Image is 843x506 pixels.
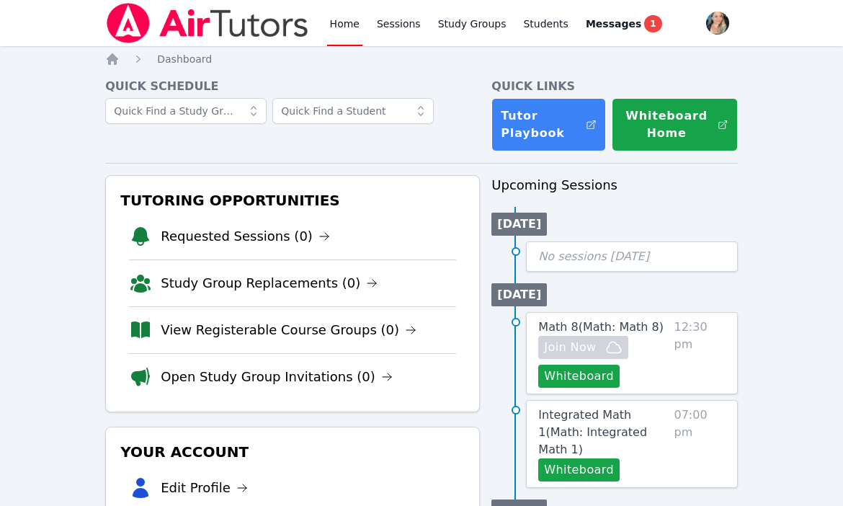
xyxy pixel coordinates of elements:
[105,98,267,124] input: Quick Find a Study Group
[105,78,480,95] h4: Quick Schedule
[612,98,738,151] button: Whiteboard Home
[105,52,738,66] nav: Breadcrumb
[161,320,416,340] a: View Registerable Course Groups (0)
[544,339,596,356] span: Join Now
[491,283,547,306] li: [DATE]
[644,15,661,32] span: 1
[157,52,212,66] a: Dashboard
[117,187,468,213] h3: Tutoring Opportunities
[586,17,641,31] span: Messages
[117,439,468,465] h3: Your Account
[161,273,378,293] a: Study Group Replacements (0)
[161,226,330,247] a: Requested Sessions (0)
[491,175,737,195] h3: Upcoming Sessions
[157,53,212,65] span: Dashboard
[538,336,628,359] button: Join Now
[491,78,737,95] h4: Quick Links
[538,458,620,481] button: Whiteboard
[161,367,393,387] a: Open Study Group Invitations (0)
[674,407,725,481] span: 07:00 pm
[538,407,668,458] a: Integrated Math 1(Math: Integrated Math 1)
[538,319,664,336] a: Math 8(Math: Math 8)
[674,319,725,388] span: 12:30 pm
[538,320,664,334] span: Math 8 ( Math: Math 8 )
[105,3,309,43] img: Air Tutors
[491,98,606,151] a: Tutor Playbook
[538,365,620,388] button: Whiteboard
[272,98,434,124] input: Quick Find a Student
[538,249,649,263] span: No sessions [DATE]
[491,213,547,236] li: [DATE]
[538,408,647,456] span: Integrated Math 1 ( Math: Integrated Math 1 )
[161,478,248,498] a: Edit Profile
